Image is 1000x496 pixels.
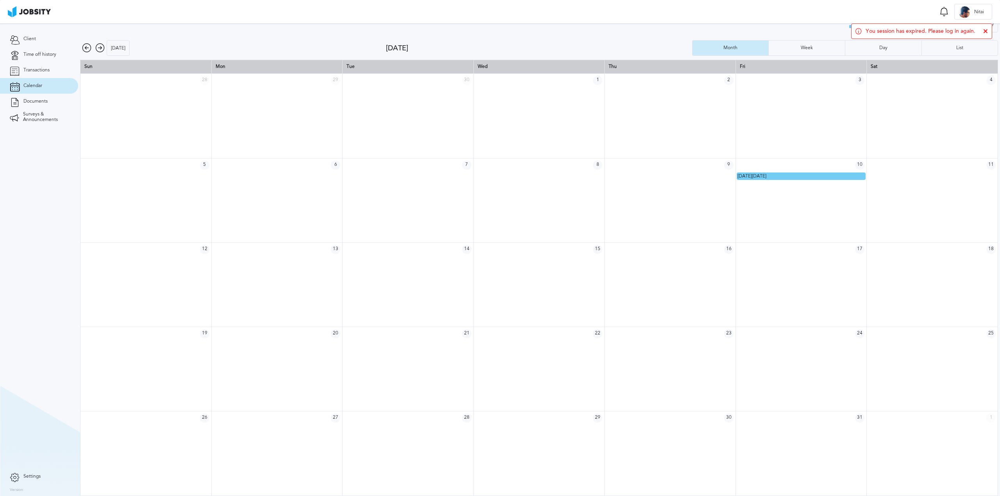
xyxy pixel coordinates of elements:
[10,488,24,492] label: Version:
[23,36,36,42] span: Client
[107,41,129,56] div: [DATE]
[952,45,967,51] div: List
[386,44,692,52] div: [DATE]
[737,173,766,179] span: [DATE][DATE]
[740,64,745,69] span: Fri
[855,245,864,254] span: 17
[593,413,602,423] span: 29
[855,413,864,423] span: 31
[986,76,996,85] span: 4
[593,160,602,170] span: 8
[346,64,355,69] span: Tue
[986,160,996,170] span: 11
[970,9,988,15] span: Nitai
[986,413,996,423] span: 1
[216,64,225,69] span: Mon
[593,329,602,338] span: 22
[331,245,340,254] span: 13
[462,413,471,423] span: 28
[331,160,340,170] span: 6
[23,68,50,73] span: Transactions
[954,4,992,20] button: NNitai
[8,6,51,17] img: ab4bad089aa723f57921c736e9817d99.png
[200,329,209,338] span: 19
[200,160,209,170] span: 5
[855,76,864,85] span: 3
[84,64,93,69] span: Sun
[462,76,471,85] span: 30
[23,52,56,57] span: Time off history
[921,40,998,56] button: List
[331,76,340,85] span: 29
[331,413,340,423] span: 27
[720,45,741,51] div: Month
[462,329,471,338] span: 21
[23,112,68,123] span: Surveys & Announcements
[986,245,996,254] span: 18
[959,6,970,18] div: N
[866,28,975,34] span: You session has expired. Please log in again.
[23,83,42,89] span: Calendar
[478,64,487,69] span: Wed
[875,45,891,51] div: Day
[462,245,471,254] span: 14
[871,64,877,69] span: Sat
[724,329,734,338] span: 23
[845,40,921,56] button: Day
[768,40,845,56] button: Week
[724,245,734,254] span: 16
[331,329,340,338] span: 20
[593,76,602,85] span: 1
[797,45,817,51] div: Week
[724,160,734,170] span: 9
[609,64,617,69] span: Thu
[855,160,864,170] span: 10
[593,245,602,254] span: 15
[200,413,209,423] span: 26
[462,160,471,170] span: 7
[855,329,864,338] span: 24
[986,329,996,338] span: 25
[23,474,41,479] span: Settings
[107,40,130,56] button: [DATE]
[200,76,209,85] span: 28
[23,99,48,104] span: Documents
[200,245,209,254] span: 12
[692,40,769,56] button: Month
[724,76,734,85] span: 2
[724,413,734,423] span: 30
